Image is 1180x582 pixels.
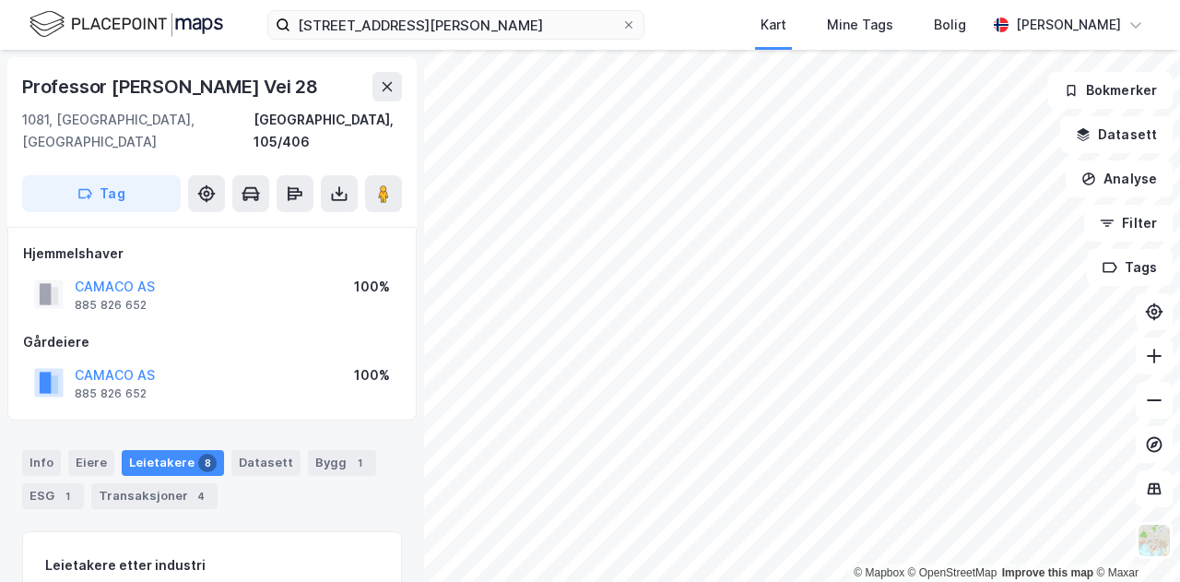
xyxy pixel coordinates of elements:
[192,487,210,505] div: 4
[934,14,966,36] div: Bolig
[22,109,254,153] div: 1081, [GEOGRAPHIC_DATA], [GEOGRAPHIC_DATA]
[22,450,61,476] div: Info
[1084,205,1173,242] button: Filter
[1087,249,1173,286] button: Tags
[23,331,401,353] div: Gårdeiere
[91,483,218,509] div: Transaksjoner
[1048,72,1173,109] button: Bokmerker
[1016,14,1121,36] div: [PERSON_NAME]
[1002,566,1093,579] a: Improve this map
[354,364,390,386] div: 100%
[29,8,223,41] img: logo.f888ab2527a4732fd821a326f86c7f29.svg
[22,483,84,509] div: ESG
[122,450,224,476] div: Leietakere
[75,386,147,401] div: 885 826 652
[308,450,376,476] div: Bygg
[1066,160,1173,197] button: Analyse
[22,72,322,101] div: Professor [PERSON_NAME] Vei 28
[827,14,893,36] div: Mine Tags
[23,243,401,265] div: Hjemmelshaver
[254,109,402,153] div: [GEOGRAPHIC_DATA], 105/406
[350,454,369,472] div: 1
[58,487,77,505] div: 1
[290,11,621,39] input: Søk på adresse, matrikkel, gårdeiere, leietakere eller personer
[908,566,997,579] a: OpenStreetMap
[45,554,379,576] div: Leietakere etter industri
[354,276,390,298] div: 100%
[1060,116,1173,153] button: Datasett
[231,450,301,476] div: Datasett
[198,454,217,472] div: 8
[1088,493,1180,582] iframe: Chat Widget
[761,14,786,36] div: Kart
[75,298,147,313] div: 885 826 652
[854,566,904,579] a: Mapbox
[68,450,114,476] div: Eiere
[22,175,181,212] button: Tag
